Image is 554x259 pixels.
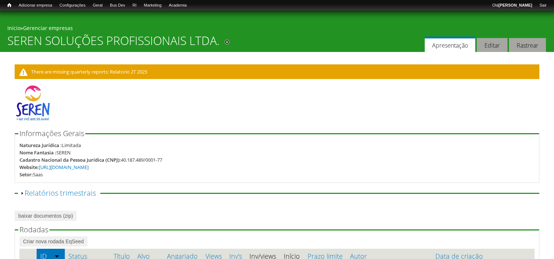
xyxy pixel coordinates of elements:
[106,2,129,9] a: Bus Dev
[140,2,165,9] a: Marketing
[19,128,84,138] span: Informações Gerais
[477,38,507,52] a: Editar
[55,254,59,258] img: ordem crescente
[509,38,546,52] a: Rastrear
[121,156,162,164] div: 40.187.489/0001-77
[4,2,15,9] a: Início
[19,236,88,247] a: Criar nova rodada EqSeed
[425,37,475,52] a: Apresentação
[498,3,532,7] strong: [PERSON_NAME]
[25,188,96,198] a: Relatórios trimestrais
[7,34,220,52] h1: SEREN SOLUÇÕES PROFISSIONAIS LTDA.
[23,25,73,31] a: Gerenciar empresas
[19,142,62,149] div: Natureza Jurídica :
[536,2,550,9] a: Sair
[39,164,89,170] a: [URL][DOMAIN_NAME]
[7,3,11,8] span: Início
[19,149,56,156] div: Nome Fantasia :
[15,64,539,79] div: There are missing quarterly reports: Relatorio 2T 2025
[89,2,106,9] a: Geral
[7,25,21,31] a: Início
[15,2,56,9] a: Adicionar empresa
[19,156,121,164] div: Cadastro Nacional da Pessoa Jurídica (CNPJ):
[129,2,140,9] a: RI
[33,171,43,178] div: Saas
[56,149,71,156] div: SEREN
[62,142,81,149] div: Limitada
[488,2,536,9] a: Olá[PERSON_NAME]
[15,211,77,221] a: baixar documentos (zip)
[56,2,89,9] a: Configurações
[19,225,48,234] span: Rodadas
[7,25,547,34] div: »
[19,164,39,171] div: Website:
[165,2,190,9] a: Academia
[19,171,33,178] div: Setor:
